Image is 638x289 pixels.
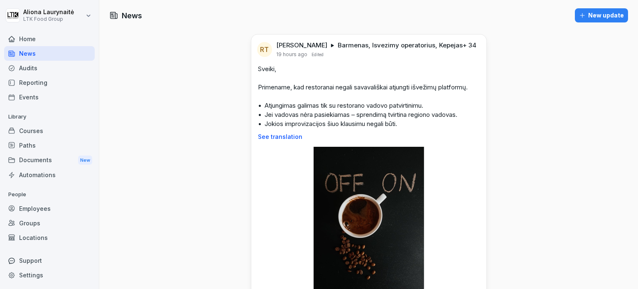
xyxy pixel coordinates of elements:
[4,153,95,168] div: Documents
[338,41,476,49] p: Barmenas, Isvezimy operatorius, Kepejas + 34
[78,156,92,165] div: New
[258,64,480,128] p: Sveiki, Primename, kad restoranai negali savavališkai atjungti išvežimų platformų. • Atjungimas g...
[23,16,74,22] p: LTK Food Group
[4,230,95,245] a: Locations
[4,268,95,282] a: Settings
[4,61,95,75] a: Audits
[4,110,95,124] p: Library
[4,75,95,90] a: Reporting
[4,32,95,46] a: Home
[4,216,95,230] a: Groups
[4,138,95,153] a: Paths
[276,41,327,49] p: [PERSON_NAME]
[257,42,272,57] div: RT
[4,188,95,201] p: People
[4,201,95,216] a: Employees
[258,133,480,140] p: See translation
[575,8,628,22] button: New update
[122,10,142,21] h1: News
[4,46,95,61] a: News
[4,124,95,138] a: Courses
[579,11,624,20] div: New update
[276,51,307,58] p: 19 hours ago
[312,51,324,58] p: Edited
[4,153,95,168] a: DocumentsNew
[23,9,74,16] p: Aliona Laurynaitė
[4,253,95,268] div: Support
[4,90,95,104] a: Events
[4,168,95,182] a: Automations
